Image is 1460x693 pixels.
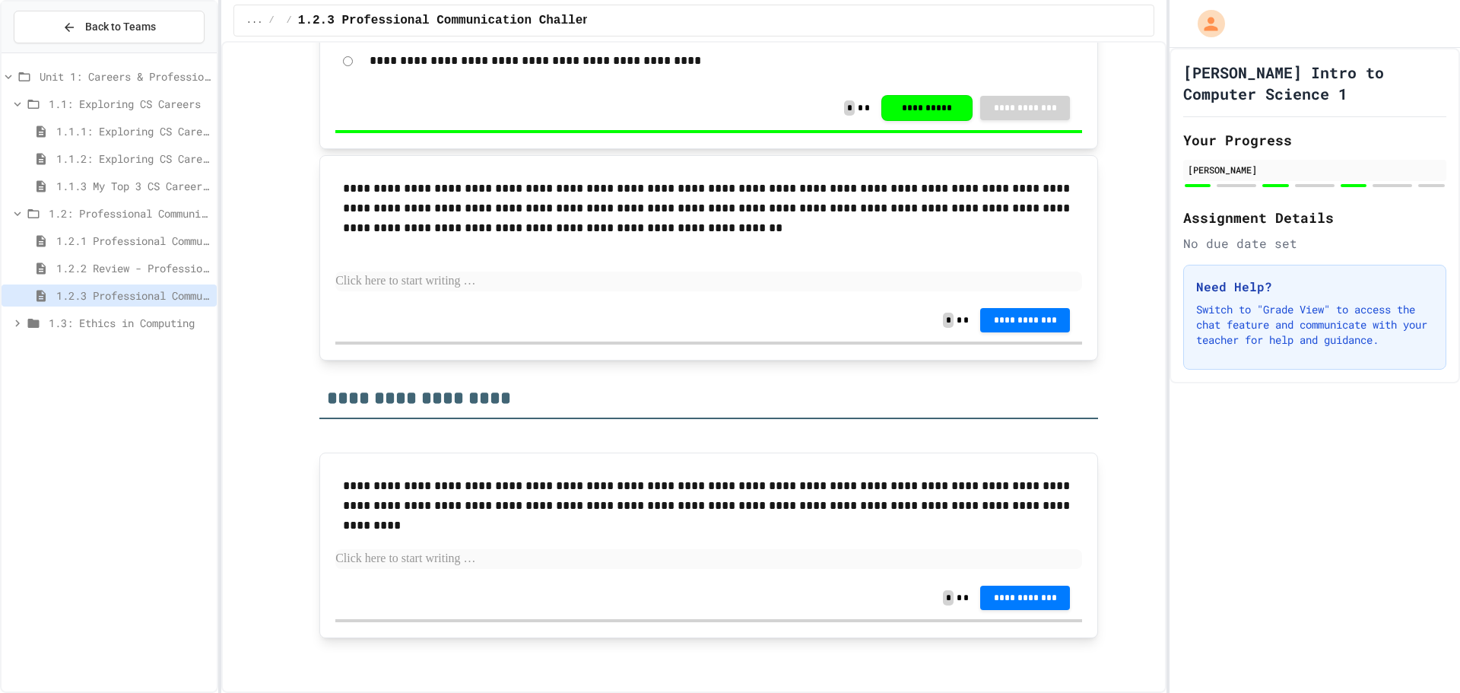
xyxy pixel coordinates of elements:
[1196,278,1433,296] h3: Need Help?
[298,11,605,30] span: 1.2.3 Professional Communication Challenge
[246,14,263,27] span: ...
[1183,129,1446,151] h2: Your Progress
[49,205,211,221] span: 1.2: Professional Communication
[1196,302,1433,348] p: Switch to "Grade View" to access the chat feature and communicate with your teacher for help and ...
[56,178,211,194] span: 1.1.3 My Top 3 CS Careers!
[1188,163,1442,176] div: [PERSON_NAME]
[287,14,292,27] span: /
[14,11,205,43] button: Back to Teams
[268,14,274,27] span: /
[49,315,211,331] span: 1.3: Ethics in Computing
[56,288,211,304] span: 1.2.3 Professional Communication Challenge
[56,260,211,276] span: 1.2.2 Review - Professional Communication
[40,68,211,84] span: Unit 1: Careers & Professionalism
[56,123,211,139] span: 1.1.1: Exploring CS Careers
[49,96,211,112] span: 1.1: Exploring CS Careers
[56,233,211,249] span: 1.2.1 Professional Communication
[1183,234,1446,253] div: No due date set
[1183,62,1446,104] h1: [PERSON_NAME] Intro to Computer Science 1
[56,151,211,167] span: 1.1.2: Exploring CS Careers - Review
[1182,6,1229,41] div: My Account
[1183,207,1446,228] h2: Assignment Details
[85,19,156,35] span: Back to Teams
